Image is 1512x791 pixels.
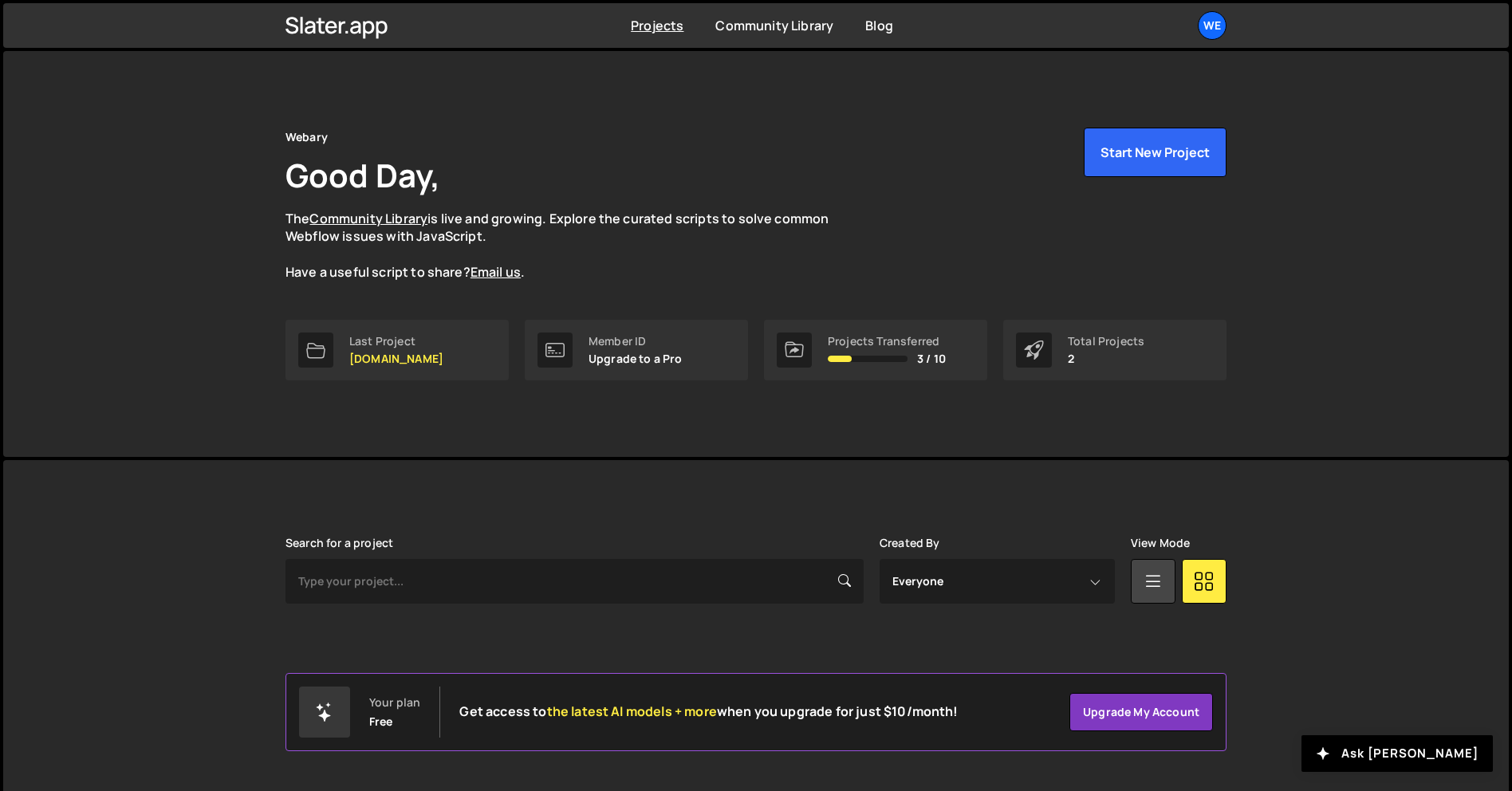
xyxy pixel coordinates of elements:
[349,335,443,348] div: Last Project
[880,537,940,549] label: Created By
[285,559,864,604] input: Type your project...
[309,210,427,227] a: Community Library
[589,352,683,365] p: Upgrade to a Pro
[715,17,833,34] a: Community Library
[828,335,946,348] div: Projects Transferred
[1131,537,1190,549] label: View Mode
[1069,693,1213,731] a: Upgrade my account
[369,696,420,709] div: Your plan
[285,210,860,281] p: The is live and growing. Explore the curated scripts to solve common Webflow issues with JavaScri...
[285,537,393,549] label: Search for a project
[1301,735,1493,772] button: Ask [PERSON_NAME]
[285,128,328,147] div: Webary
[285,320,509,380] a: Last Project [DOMAIN_NAME]
[631,17,683,34] a: Projects
[1068,335,1144,348] div: Total Projects
[1084,128,1227,177] button: Start New Project
[1198,11,1227,40] a: We
[459,704,958,719] h2: Get access to when you upgrade for just $10/month!
[589,335,683,348] div: Member ID
[369,715,393,728] div: Free
[917,352,946,365] span: 3 / 10
[285,153,440,197] h1: Good Day,
[547,702,717,720] span: the latest AI models + more
[349,352,443,365] p: [DOMAIN_NAME]
[865,17,893,34] a: Blog
[1068,352,1144,365] p: 2
[471,263,521,281] a: Email us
